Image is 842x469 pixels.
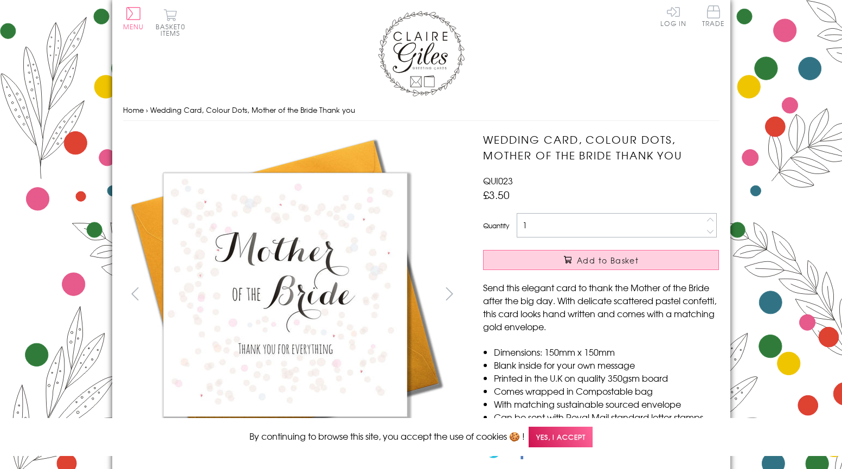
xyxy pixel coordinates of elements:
a: Trade [702,5,725,29]
li: Comes wrapped in Compostable bag [494,384,719,397]
h1: Wedding Card, Colour Dots, Mother of the Bride Thank you [483,132,719,163]
span: › [146,105,148,115]
a: Home [123,105,144,115]
nav: breadcrumbs [123,99,719,121]
li: Blank inside for your own message [494,358,719,371]
span: QUI023 [483,174,513,187]
button: Basket0 items [156,9,185,36]
span: Trade [702,5,725,27]
span: Yes, I accept [529,427,593,448]
button: Add to Basket [483,250,719,270]
button: prev [123,281,147,306]
span: 0 items [160,22,185,38]
span: Menu [123,22,144,31]
button: Menu [123,7,144,30]
p: Send this elegant card to thank the Mother of the Bride after the big day. With delicate scattere... [483,281,719,333]
img: Wedding Card, Colour Dots, Mother of the Bride Thank you [123,132,448,457]
span: Wedding Card, Colour Dots, Mother of the Bride Thank you [150,105,355,115]
a: Log In [660,5,686,27]
span: Add to Basket [577,255,639,266]
button: next [437,281,461,306]
li: Can be sent with Royal Mail standard letter stamps [494,410,719,423]
li: Printed in the U.K on quality 350gsm board [494,371,719,384]
li: With matching sustainable sourced envelope [494,397,719,410]
label: Quantity [483,221,509,230]
span: £3.50 [483,187,510,202]
li: Dimensions: 150mm x 150mm [494,345,719,358]
img: Claire Giles Greetings Cards [378,11,465,97]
